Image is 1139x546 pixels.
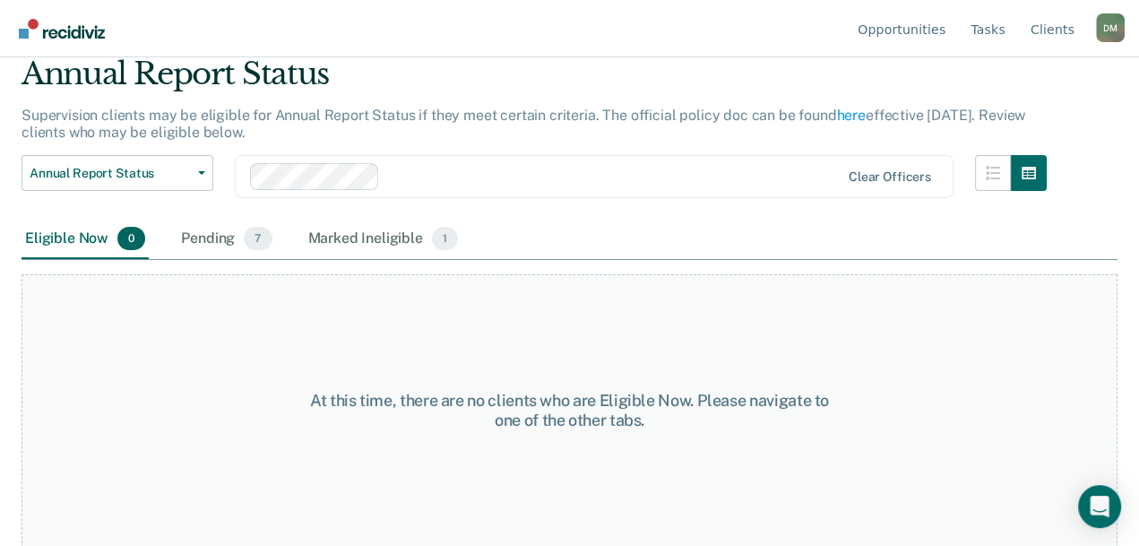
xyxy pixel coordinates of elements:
[296,391,843,429] div: At this time, there are no clients who are Eligible Now. Please navigate to one of the other tabs.
[1078,485,1121,528] div: Open Intercom Messenger
[244,227,272,250] span: 7
[837,107,866,124] a: here
[22,107,1025,141] p: Supervision clients may be eligible for Annual Report Status if they meet certain criteria. The o...
[1096,13,1125,42] div: D M
[19,19,105,39] img: Recidiviz
[22,155,213,191] button: Annual Report Status
[432,227,458,250] span: 1
[30,166,191,181] span: Annual Report Status
[177,220,275,259] div: Pending7
[22,56,1047,107] div: Annual Report Status
[117,227,145,250] span: 0
[1096,13,1125,42] button: Profile dropdown button
[849,169,931,185] div: Clear officers
[305,220,462,259] div: Marked Ineligible1
[22,220,149,259] div: Eligible Now0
